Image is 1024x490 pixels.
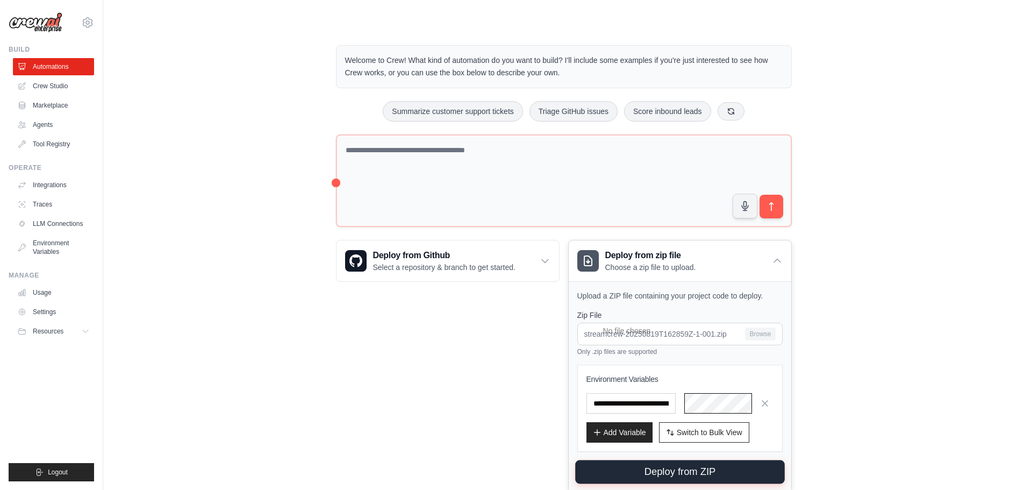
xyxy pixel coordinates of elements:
[13,284,94,301] a: Usage
[13,303,94,321] a: Settings
[13,176,94,194] a: Integrations
[9,45,94,54] div: Build
[9,12,62,33] img: Logo
[345,54,783,79] p: Welcome to Crew! What kind of automation do you want to build? I'll include some examples if you'...
[48,468,68,477] span: Logout
[677,427,742,438] span: Switch to Bulk View
[529,101,618,122] button: Triage GitHub issues
[33,327,63,336] span: Resources
[586,422,653,443] button: Add Variable
[13,235,94,260] a: Environment Variables
[373,249,515,262] h3: Deploy from Github
[13,116,94,133] a: Agents
[13,77,94,95] a: Crew Studio
[9,463,94,481] button: Logout
[575,460,785,484] button: Deploy from ZIP
[605,249,696,262] h3: Deploy from zip file
[13,97,94,114] a: Marketplace
[577,290,783,301] p: Upload a ZIP file containing your project code to deploy.
[624,101,711,122] button: Score inbound leads
[13,136,94,153] a: Tool Registry
[659,422,749,443] button: Switch to Bulk View
[577,347,783,356] p: Only .zip files are supported
[577,310,783,321] label: Zip File
[605,262,696,273] p: Choose a zip file to upload.
[577,323,783,345] input: streamcrew-20250819T162859Z-1-001.zip Browse
[13,196,94,213] a: Traces
[13,58,94,75] a: Automations
[9,271,94,280] div: Manage
[9,164,94,172] div: Operate
[586,374,774,385] h3: Environment Variables
[13,323,94,340] button: Resources
[13,215,94,232] a: LLM Connections
[373,262,515,273] p: Select a repository & branch to get started.
[383,101,522,122] button: Summarize customer support tickets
